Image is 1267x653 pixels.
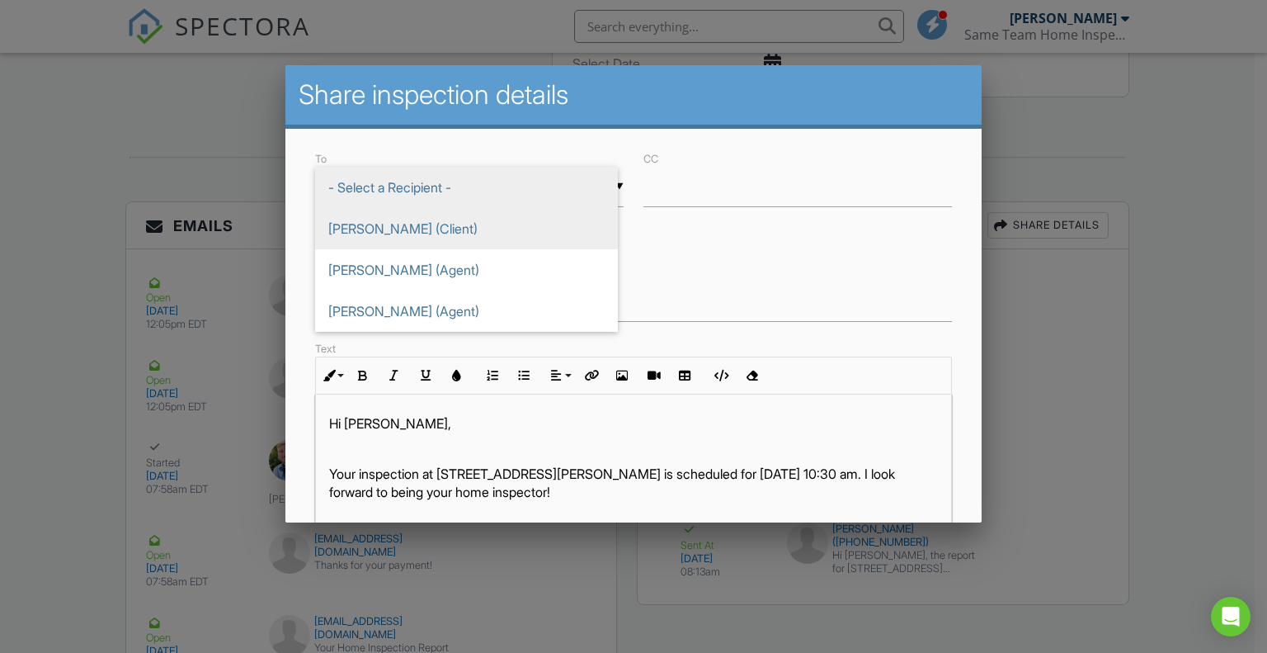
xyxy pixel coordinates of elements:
p: Hi [PERSON_NAME], [329,414,939,433]
span: [PERSON_NAME] (Client) [315,208,618,249]
button: Code View [704,360,736,391]
label: CC [643,153,658,165]
button: Bold (Ctrl+B) [347,360,379,391]
button: Insert Image (Ctrl+P) [606,360,638,391]
button: Italic (Ctrl+I) [379,360,410,391]
label: Text [315,343,336,355]
p: Your inspection at [STREET_ADDRESS][PERSON_NAME] is scheduled for [DATE] 10:30 am. I look forward... [329,465,939,502]
button: Inline Style [316,360,347,391]
label: To [315,153,327,165]
span: - Select a Recipient - [315,167,618,208]
button: Colors [441,360,473,391]
button: Underline (Ctrl+U) [410,360,441,391]
div: Open Intercom Messenger [1211,597,1251,636]
span: [PERSON_NAME] (Agent) [315,291,618,332]
button: Insert Link (Ctrl+K) [575,360,606,391]
button: Unordered List [508,360,539,391]
button: Insert Video [638,360,669,391]
span: [PERSON_NAME] (Agent) [315,249,618,291]
button: Align [544,360,575,391]
button: Insert Table [669,360,700,391]
button: Ordered List [477,360,508,391]
button: Clear Formatting [736,360,767,391]
h2: Share inspection details [299,78,969,111]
